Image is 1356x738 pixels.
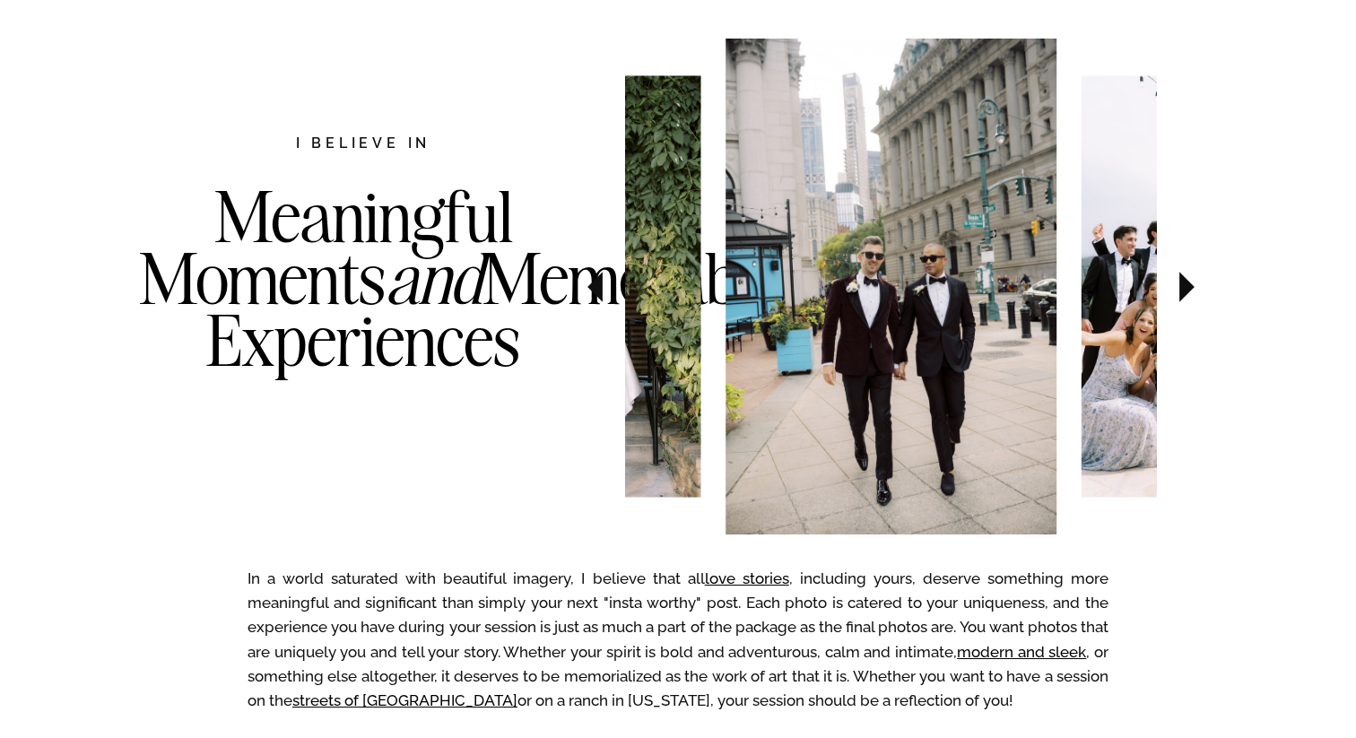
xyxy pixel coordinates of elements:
[386,234,482,322] i: and
[292,691,517,709] a: streets of [GEOGRAPHIC_DATA]
[139,186,587,444] h3: Meaningful Moments Memorable Experiences
[248,567,1108,722] p: In a world saturated with beautiful imagery, I believe that all , including yours, deserve someth...
[957,643,1086,661] a: modern and sleek
[705,569,789,587] a: love stories
[726,39,1056,534] img: Newlyweds in downtown NYC wearing tuxes and boutonnieres
[201,133,526,157] h2: I believe in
